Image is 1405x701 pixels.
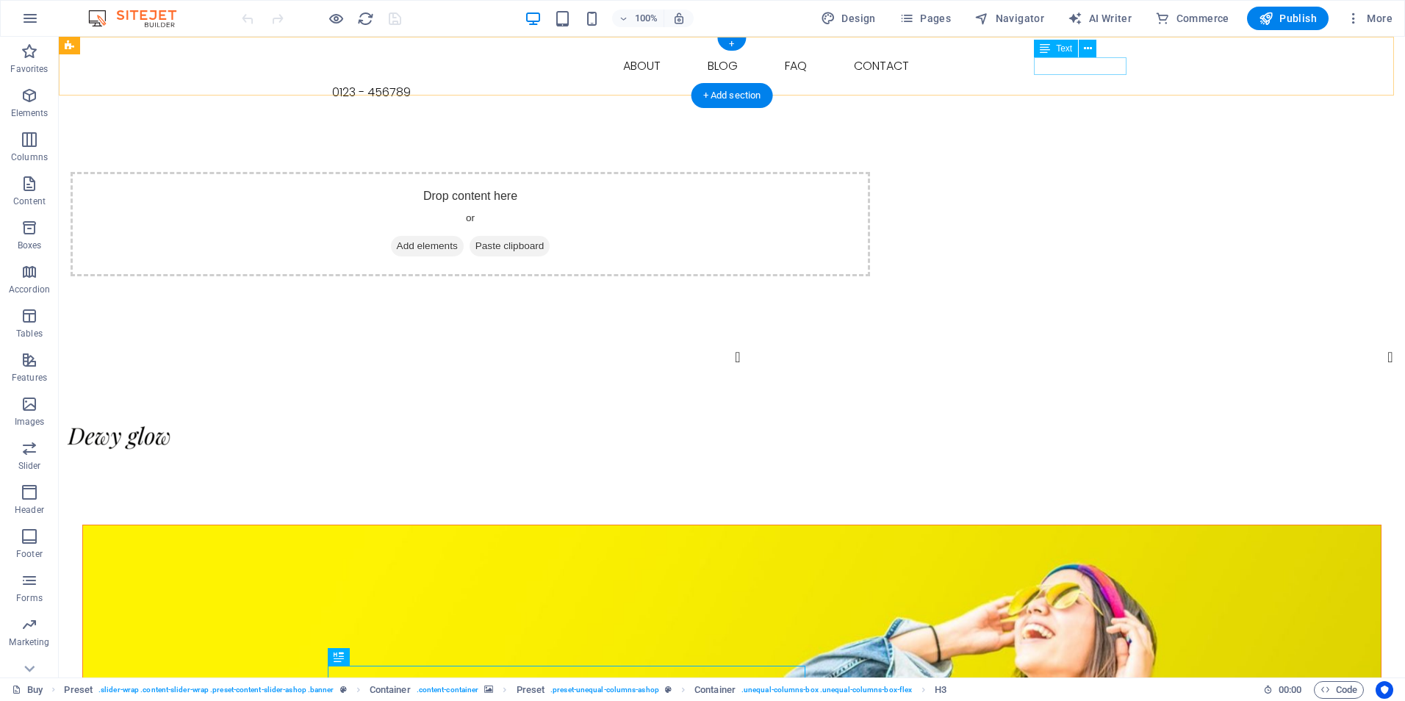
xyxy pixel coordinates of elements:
[11,107,48,119] p: Elements
[15,504,44,516] p: Header
[12,372,47,384] p: Features
[1279,681,1301,699] span: 00 00
[1314,681,1364,699] button: Code
[1259,11,1317,26] span: Publish
[13,195,46,207] p: Content
[1340,7,1398,30] button: More
[1068,11,1132,26] span: AI Writer
[64,681,946,699] nav: breadcrumb
[974,11,1044,26] span: Navigator
[64,681,93,699] span: Click to select. Double-click to edit
[411,199,492,220] span: Paste clipboard
[9,284,50,295] p: Accordion
[634,10,658,27] h6: 100%
[16,328,43,339] p: Tables
[340,686,347,694] i: This element is a customizable preset
[969,7,1050,30] button: Navigator
[1289,684,1291,695] span: :
[1263,681,1302,699] h6: Session time
[1155,11,1229,26] span: Commerce
[517,681,545,699] span: Click to select. Double-click to edit
[370,681,411,699] span: Click to select. Double-click to edit
[694,681,736,699] span: Click to select. Double-click to edit
[16,592,43,604] p: Forms
[16,548,43,560] p: Footer
[894,7,957,30] button: Pages
[332,199,405,220] span: Add elements
[899,11,951,26] span: Pages
[85,10,195,27] img: Editor Logo
[1056,44,1072,53] span: Text
[18,240,42,251] p: Boxes
[98,681,334,699] span: . slider-wrap .content-slider-wrap .preset-content-slider-ashop .banner
[10,63,48,75] p: Favorites
[484,686,493,694] i: This element contains a background
[12,135,811,240] div: Drop content here
[1346,11,1393,26] span: More
[717,37,746,51] div: +
[1149,7,1235,30] button: Commerce
[665,686,672,694] i: This element is a customizable preset
[821,11,876,26] span: Design
[18,460,41,472] p: Slider
[612,10,664,27] button: 100%
[15,416,45,428] p: Images
[327,10,345,27] button: Click here to leave preview mode and continue editing
[1376,681,1393,699] button: Usercentrics
[550,681,659,699] span: . preset-unequal-columns-ashop
[741,681,912,699] span: . unequal-columns-box .unequal-columns-box-flex
[1247,7,1329,30] button: Publish
[417,681,479,699] span: . content-container
[1062,7,1138,30] button: AI Writer
[1320,681,1357,699] span: Code
[12,681,43,699] a: Click to cancel selection. Double-click to open Pages
[815,7,882,30] button: Design
[356,10,374,27] button: reload
[935,681,946,699] span: Click to select. Double-click to edit
[357,10,374,27] i: Reload page
[672,12,686,25] i: On resize automatically adjust zoom level to fit chosen device.
[691,83,773,108] div: + Add section
[815,7,882,30] div: Design (Ctrl+Alt+Y)
[11,151,48,163] p: Columns
[9,636,49,648] p: Marketing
